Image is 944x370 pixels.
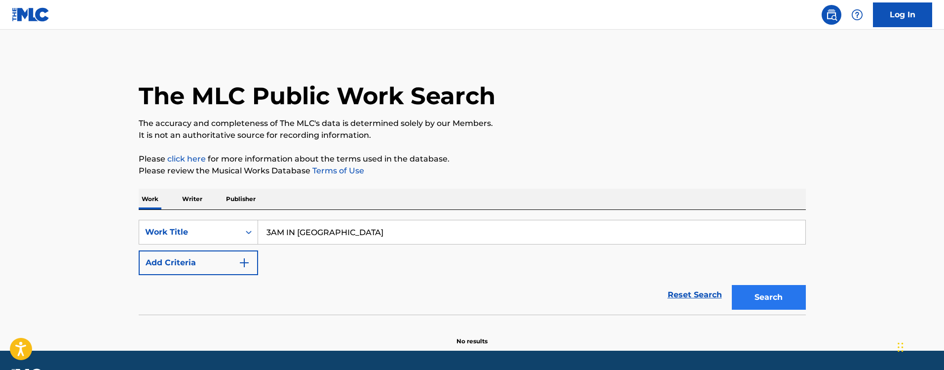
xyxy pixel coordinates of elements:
a: click here [167,154,206,164]
p: Writer [179,189,205,209]
img: 9d2ae6d4665cec9f34b9.svg [238,257,250,269]
img: search [826,9,837,21]
a: Terms of Use [310,166,364,175]
p: Publisher [223,189,259,209]
img: help [851,9,863,21]
p: No results [456,325,488,346]
div: Help [847,5,867,25]
iframe: Chat Widget [895,323,944,370]
h1: The MLC Public Work Search [139,81,495,111]
p: The accuracy and completeness of The MLC's data is determined solely by our Members. [139,118,806,129]
div: Work Title [145,226,234,238]
div: Drag [898,332,904,362]
button: Add Criteria [139,250,258,275]
img: MLC Logo [12,7,50,22]
p: It is not an authoritative source for recording information. [139,129,806,141]
a: Log In [873,2,932,27]
button: Search [732,285,806,310]
a: Reset Search [663,284,727,306]
p: Please for more information about the terms used in the database. [139,153,806,165]
p: Work [139,189,161,209]
a: Public Search [822,5,841,25]
form: Search Form [139,220,806,315]
p: Please review the Musical Works Database [139,165,806,177]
